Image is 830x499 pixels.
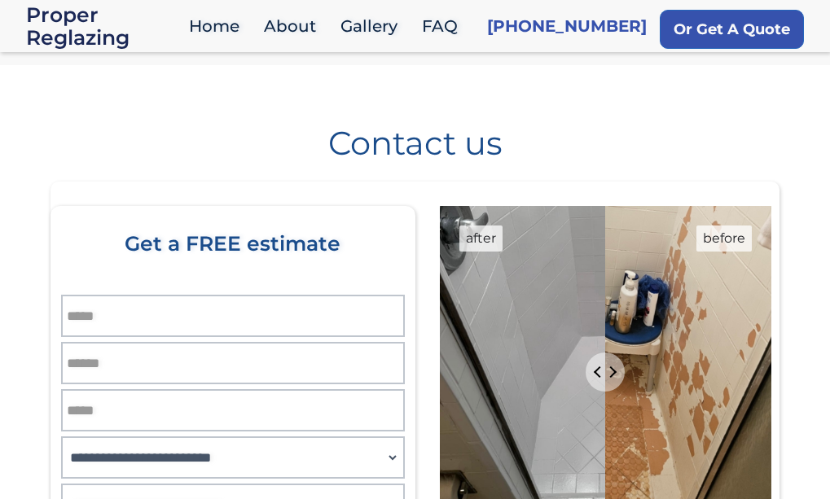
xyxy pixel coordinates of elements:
[67,232,399,300] div: Get a FREE estimate
[181,9,256,44] a: Home
[26,3,181,49] a: home
[256,9,332,44] a: About
[414,9,474,44] a: FAQ
[37,114,793,160] h1: Contact us
[26,3,181,49] div: Proper Reglazing
[660,10,804,49] a: Or Get A Quote
[487,15,647,37] a: [PHONE_NUMBER]
[332,9,414,44] a: Gallery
